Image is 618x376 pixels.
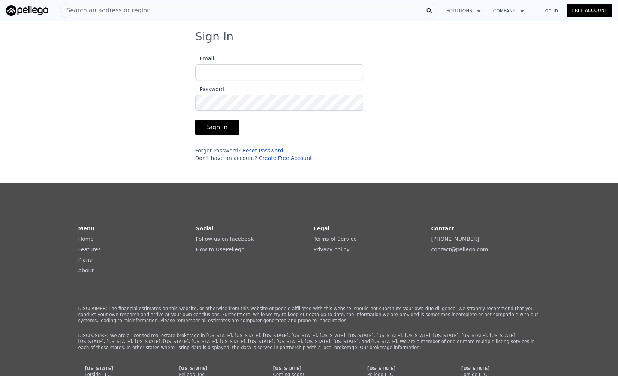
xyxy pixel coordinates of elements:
a: How to UsePellego [196,246,245,252]
div: [US_STATE] [367,366,439,372]
a: Create Free Account [259,155,312,161]
span: Password [195,86,224,92]
h3: Sign In [195,30,423,43]
a: Home [78,236,94,242]
a: Log In [533,7,567,14]
a: contact@pellego.com [431,246,488,252]
strong: Social [196,225,214,231]
div: Forgot Password? Don't have an account? [195,147,363,162]
p: DISCLOSURE: We are a licensed real estate brokerage in [US_STATE], [US_STATE], [US_STATE], [US_ST... [78,333,540,351]
a: Free Account [567,4,612,17]
strong: Menu [78,225,94,231]
input: Email [195,64,363,80]
a: About [78,267,94,273]
div: [US_STATE] [273,366,345,372]
a: Terms of Service [314,236,357,242]
strong: Legal [314,225,330,231]
div: [US_STATE] [461,366,533,372]
button: Sign In [195,120,240,135]
a: Privacy policy [314,246,350,252]
a: Plans [78,257,92,263]
a: Follow us on facebook [196,236,254,242]
a: Features [78,246,101,252]
input: Password [195,95,363,111]
strong: Contact [431,225,454,231]
span: Search an address or region [60,6,151,15]
div: [US_STATE] [85,366,157,372]
span: Email [195,55,214,61]
div: [US_STATE] [179,366,251,372]
p: DISCLAIMER: The financial estimates on this website, or otherwise from this website or people aff... [78,306,540,324]
a: Reset Password [242,148,283,154]
img: Pellego [6,5,48,16]
button: Company [487,4,530,18]
button: Solutions [440,4,487,18]
a: [PHONE_NUMBER] [431,236,479,242]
